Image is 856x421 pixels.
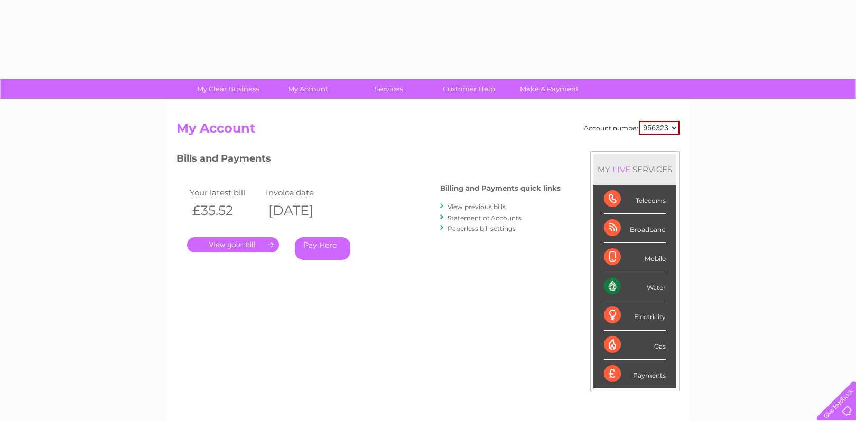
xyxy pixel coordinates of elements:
a: Make A Payment [506,79,593,99]
th: [DATE] [263,200,339,221]
div: Gas [604,331,666,360]
a: Customer Help [425,79,513,99]
a: Services [345,79,432,99]
div: MY SERVICES [593,154,676,184]
td: Your latest bill [187,185,263,200]
div: Payments [604,360,666,388]
div: Account number [584,121,680,135]
a: My Clear Business [184,79,272,99]
h3: Bills and Payments [176,151,561,170]
a: Statement of Accounts [448,214,522,222]
div: LIVE [610,164,632,174]
div: Water [604,272,666,301]
th: £35.52 [187,200,263,221]
div: Broadband [604,214,666,243]
a: My Account [265,79,352,99]
a: Pay Here [295,237,350,260]
a: Paperless bill settings [448,224,516,232]
div: Telecoms [604,185,666,214]
h2: My Account [176,121,680,141]
a: View previous bills [448,203,506,211]
div: Mobile [604,243,666,272]
td: Invoice date [263,185,339,200]
h4: Billing and Payments quick links [440,184,561,192]
div: Electricity [604,301,666,330]
a: . [187,237,279,252]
